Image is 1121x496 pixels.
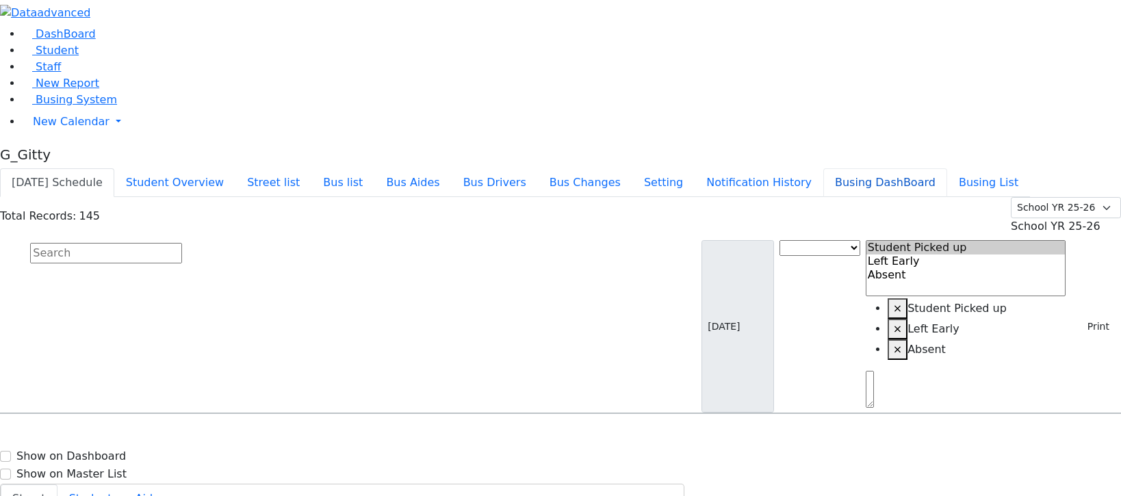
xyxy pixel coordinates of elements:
a: New Report [22,77,99,90]
select: Default select example [1011,197,1121,218]
span: Absent [907,343,946,356]
option: Left Early [866,254,1066,268]
span: Busing System [36,93,117,106]
span: × [893,322,902,335]
li: Absent [888,339,1066,360]
label: Show on Dashboard [16,448,126,465]
button: Remove item [888,339,907,360]
span: New Calendar [33,115,109,128]
input: Search [30,243,182,263]
option: Student Picked up [866,241,1066,254]
span: × [893,302,902,315]
li: Student Picked up [888,298,1066,319]
span: School YR 25-26 [1011,220,1100,233]
button: Street list [235,168,311,197]
button: Setting [632,168,695,197]
button: Bus Changes [538,168,632,197]
button: Print [1071,316,1116,337]
button: Busing DashBoard [823,168,947,197]
button: Student Overview [114,168,235,197]
li: Left Early [888,319,1066,339]
span: Student Picked up [907,302,1007,315]
button: Busing List [947,168,1030,197]
button: Bus Drivers [452,168,538,197]
button: Remove item [888,298,907,319]
button: Bus Aides [374,168,451,197]
a: DashBoard [22,27,96,40]
button: Remove item [888,319,907,339]
span: DashBoard [36,27,96,40]
span: Staff [36,60,61,73]
a: Busing System [22,93,117,106]
button: Bus list [311,168,374,197]
option: Absent [866,268,1066,282]
textarea: Search [866,371,874,408]
span: Left Early [907,322,959,335]
button: Notification History [695,168,823,197]
span: 145 [79,209,100,222]
a: Student [22,44,79,57]
a: Staff [22,60,61,73]
span: × [893,343,902,356]
a: New Calendar [22,108,1121,135]
span: Student [36,44,79,57]
span: New Report [36,77,99,90]
label: Show on Master List [16,466,127,482]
